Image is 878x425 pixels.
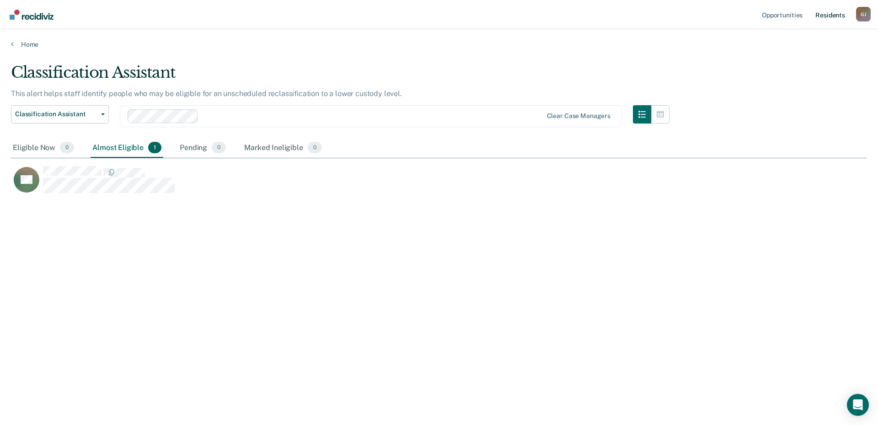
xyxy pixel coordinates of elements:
span: 0 [60,142,74,154]
span: 0 [308,142,322,154]
div: Clear case managers [547,112,610,120]
div: Eligible Now0 [11,138,76,158]
span: Classification Assistant [15,110,97,118]
div: Classification Assistant [11,63,669,89]
div: Open Intercom Messenger [847,394,869,416]
div: CaseloadOpportunityCell-132847 [11,166,760,202]
span: 1 [148,142,161,154]
button: Classification Assistant [11,105,109,124]
a: Home [11,40,867,48]
button: Profile dropdown button [856,7,871,22]
div: Marked Ineligible0 [242,138,324,158]
span: 0 [212,142,226,154]
div: G J [856,7,871,22]
p: This alert helps staff identify people who may be eligible for an unscheduled reclassification to... [11,89,402,98]
div: Almost Eligible1 [91,138,163,158]
img: Recidiviz [10,10,54,20]
div: Pending0 [178,138,228,158]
